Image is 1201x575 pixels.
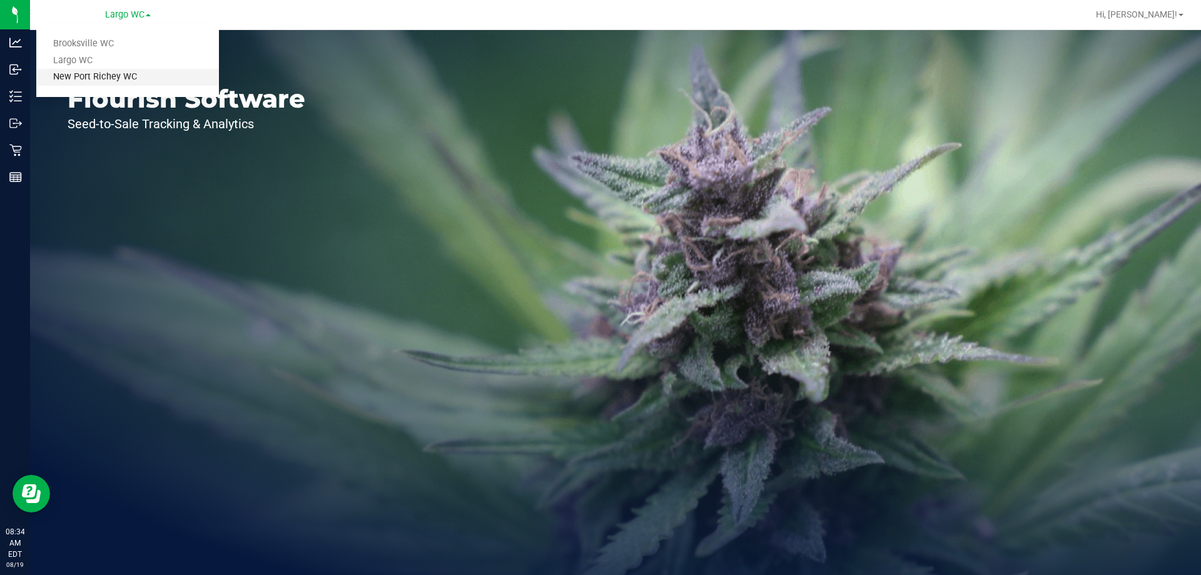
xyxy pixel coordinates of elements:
[9,90,22,103] inline-svg: Inventory
[9,144,22,156] inline-svg: Retail
[9,63,22,76] inline-svg: Inbound
[9,36,22,49] inline-svg: Analytics
[36,36,219,53] a: Brooksville WC
[9,117,22,130] inline-svg: Outbound
[68,118,305,130] p: Seed-to-Sale Tracking & Analytics
[9,171,22,183] inline-svg: Reports
[105,9,144,20] span: Largo WC
[1096,9,1177,19] span: Hi, [PERSON_NAME]!
[6,526,24,560] p: 08:34 AM EDT
[6,560,24,569] p: 08/19
[13,475,50,512] iframe: Resource center
[36,69,219,86] a: New Port Richey WC
[36,53,219,69] a: Largo WC
[68,86,305,111] p: Flourish Software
